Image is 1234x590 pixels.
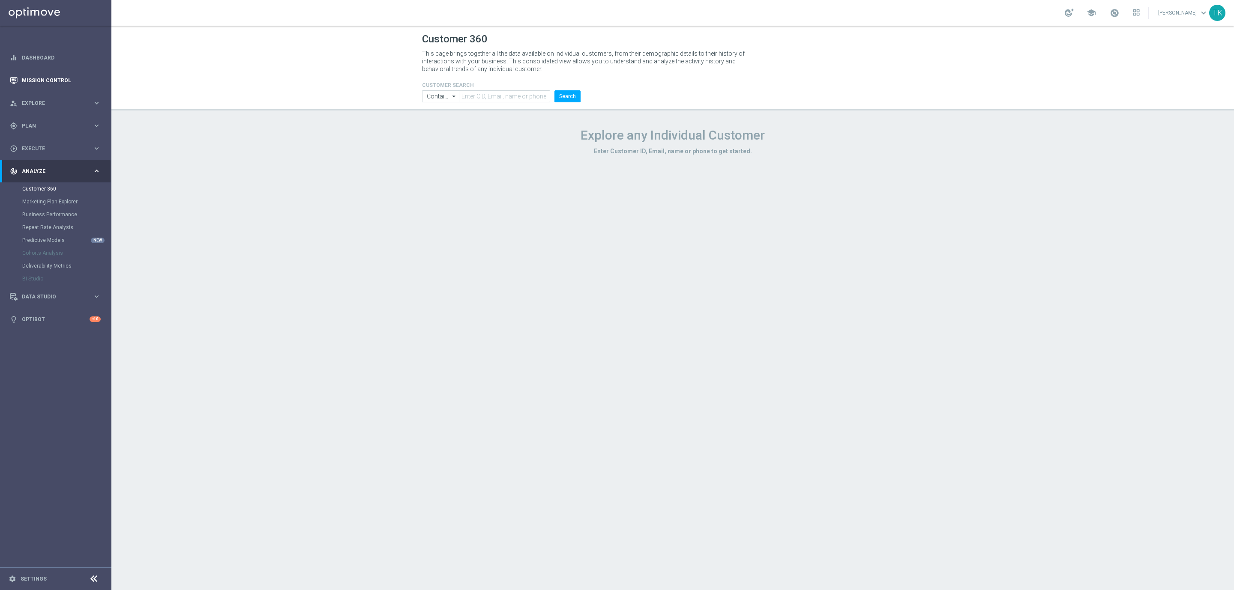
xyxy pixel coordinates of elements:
button: person_search Explore keyboard_arrow_right [9,100,101,107]
div: TK [1209,5,1225,21]
div: Explore [10,99,93,107]
div: Cohorts Analysis [22,247,111,259]
i: lightbulb [10,316,18,323]
i: keyboard_arrow_right [93,99,101,107]
i: keyboard_arrow_right [93,144,101,152]
i: person_search [10,99,18,107]
button: lightbulb Optibot +10 [9,316,101,323]
button: track_changes Analyze keyboard_arrow_right [9,168,101,175]
i: arrow_drop_down [450,91,458,102]
a: Marketing Plan Explorer [22,198,89,205]
div: Marketing Plan Explorer [22,195,111,208]
a: Dashboard [22,46,101,69]
i: track_changes [10,167,18,175]
span: Plan [22,123,93,128]
div: Data Studio [10,293,93,301]
span: Data Studio [22,294,93,299]
div: Analyze [10,167,93,175]
span: school [1087,8,1096,18]
h1: Customer 360 [422,33,923,45]
i: keyboard_arrow_right [93,122,101,130]
i: play_circle_outline [10,145,18,152]
button: gps_fixed Plan keyboard_arrow_right [9,122,101,129]
div: Repeat Rate Analysis [22,221,111,234]
div: Mission Control [10,69,101,92]
span: keyboard_arrow_down [1199,8,1208,18]
button: Search [554,90,581,102]
h3: Enter Customer ID, Email, name or phone to get started. [422,147,923,155]
a: Business Performance [22,211,89,218]
i: keyboard_arrow_right [93,167,101,175]
div: BI Studio [22,272,111,285]
div: Optibot [10,308,101,331]
input: Enter CID, Email, name or phone [459,90,550,102]
i: equalizer [10,54,18,62]
a: [PERSON_NAME]keyboard_arrow_down [1157,6,1209,19]
i: gps_fixed [10,122,18,130]
div: Business Performance [22,208,111,221]
div: Deliverability Metrics [22,259,111,272]
span: Execute [22,146,93,151]
span: Explore [22,101,93,106]
h1: Explore any Individual Customer [422,128,923,143]
div: Predictive Models [22,234,111,247]
a: Repeat Rate Analysis [22,224,89,231]
div: +10 [90,316,101,322]
button: Data Studio keyboard_arrow_right [9,293,101,300]
div: NEW [91,238,105,243]
div: Customer 360 [22,182,111,195]
button: Mission Control [9,77,101,84]
a: Customer 360 [22,185,89,192]
a: Predictive Models [22,237,89,244]
a: Mission Control [22,69,101,92]
button: equalizer Dashboard [9,54,101,61]
input: Contains [422,90,459,102]
a: Deliverability Metrics [22,262,89,269]
i: keyboard_arrow_right [93,292,101,301]
div: Plan [10,122,93,130]
div: Dashboard [10,46,101,69]
span: Analyze [22,169,93,174]
a: Settings [21,576,47,581]
a: Optibot [22,308,90,331]
h4: CUSTOMER SEARCH [422,82,581,88]
p: This page brings together all the data available on individual customers, from their demographic ... [422,50,752,73]
i: settings [9,575,16,583]
div: Execute [10,145,93,152]
button: play_circle_outline Execute keyboard_arrow_right [9,145,101,152]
